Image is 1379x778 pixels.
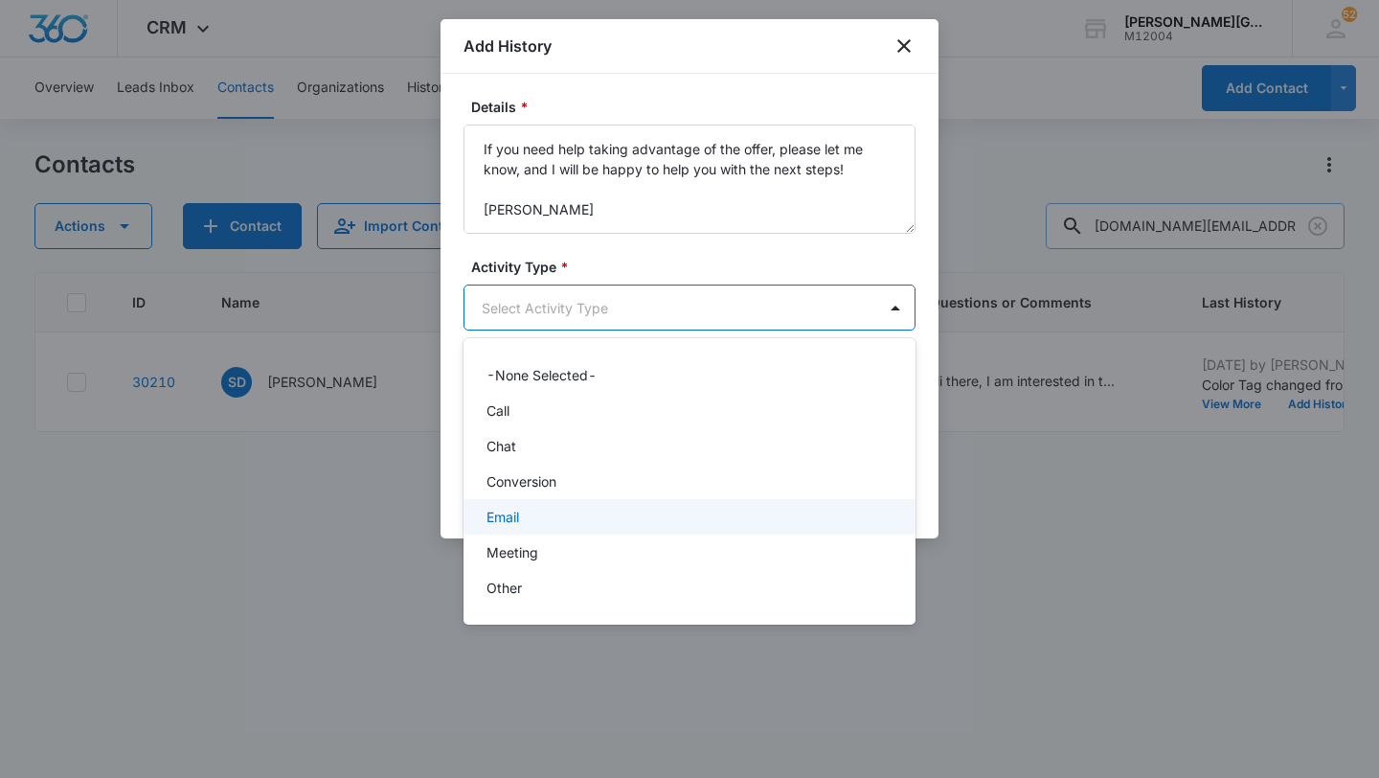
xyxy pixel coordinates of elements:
[486,507,519,527] p: Email
[486,436,516,456] p: Chat
[486,471,556,492] p: Conversion
[486,578,522,598] p: Other
[486,400,509,421] p: Call
[486,542,538,562] p: Meeting
[486,365,597,385] p: -None Selected-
